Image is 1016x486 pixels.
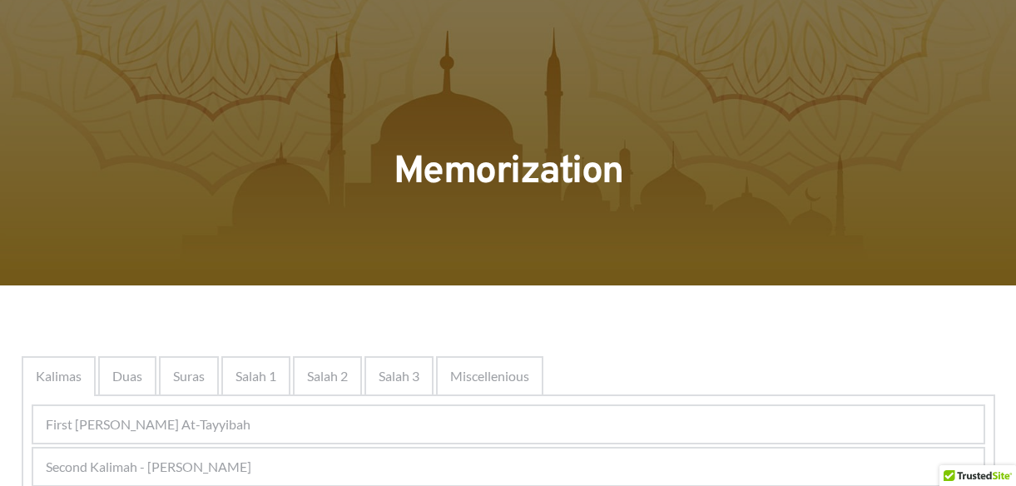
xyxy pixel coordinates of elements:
span: Suras [173,366,205,386]
span: Salah 3 [379,366,419,386]
span: Duas [112,366,142,386]
span: Kalimas [36,366,82,386]
span: Salah 1 [235,366,276,386]
span: Second Kalimah - [PERSON_NAME] [46,457,251,477]
span: First [PERSON_NAME] At-Tayyibah [46,414,250,434]
span: Salah 2 [307,366,348,386]
span: Miscellenious [450,366,529,386]
span: Memorization [394,148,623,197]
